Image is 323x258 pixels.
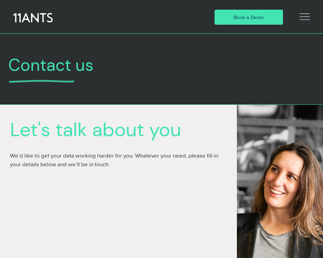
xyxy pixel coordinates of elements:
[10,118,210,141] h2: Let's talk about you
[10,151,227,168] p: We’d like to get your data working harder for you. Whatever your need, please fill in your detail...
[215,10,283,25] a: Book a Demo
[300,12,310,22] svg: Open Site Navigation
[8,54,93,76] span: Contact us
[234,14,264,21] span: Book a Demo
